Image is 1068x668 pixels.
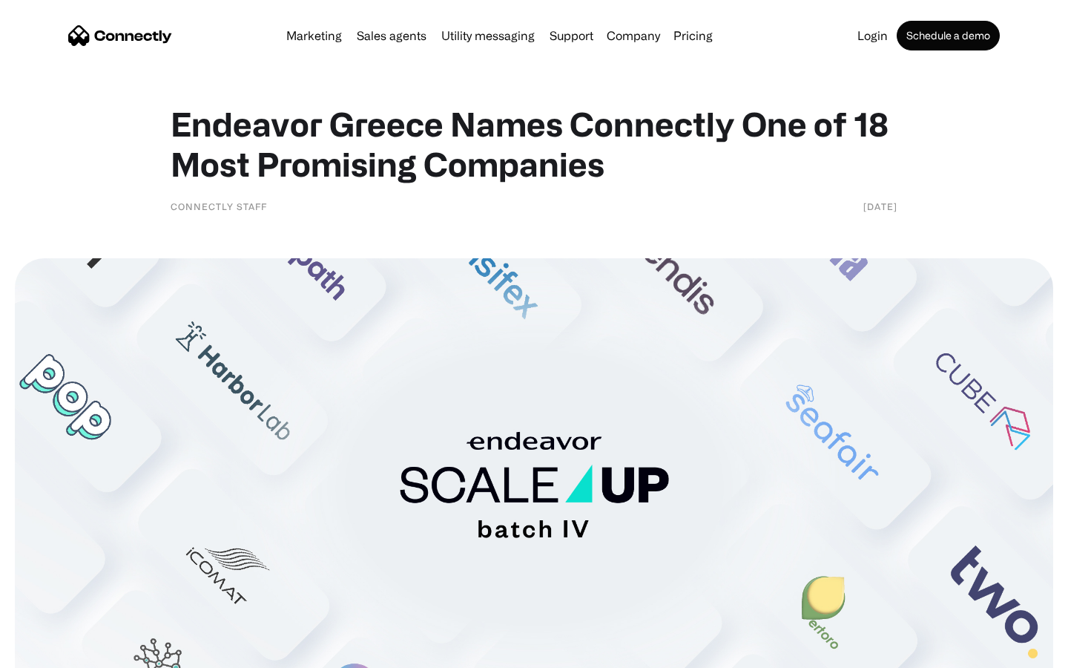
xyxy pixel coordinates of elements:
[171,199,267,214] div: Connectly Staff
[15,642,89,663] aside: Language selected: English
[667,30,719,42] a: Pricing
[607,25,660,46] div: Company
[171,104,897,184] h1: Endeavor Greece Names Connectly One of 18 Most Promising Companies
[280,30,348,42] a: Marketing
[544,30,599,42] a: Support
[30,642,89,663] ul: Language list
[435,30,541,42] a: Utility messaging
[351,30,432,42] a: Sales agents
[851,30,894,42] a: Login
[863,199,897,214] div: [DATE]
[897,21,1000,50] a: Schedule a demo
